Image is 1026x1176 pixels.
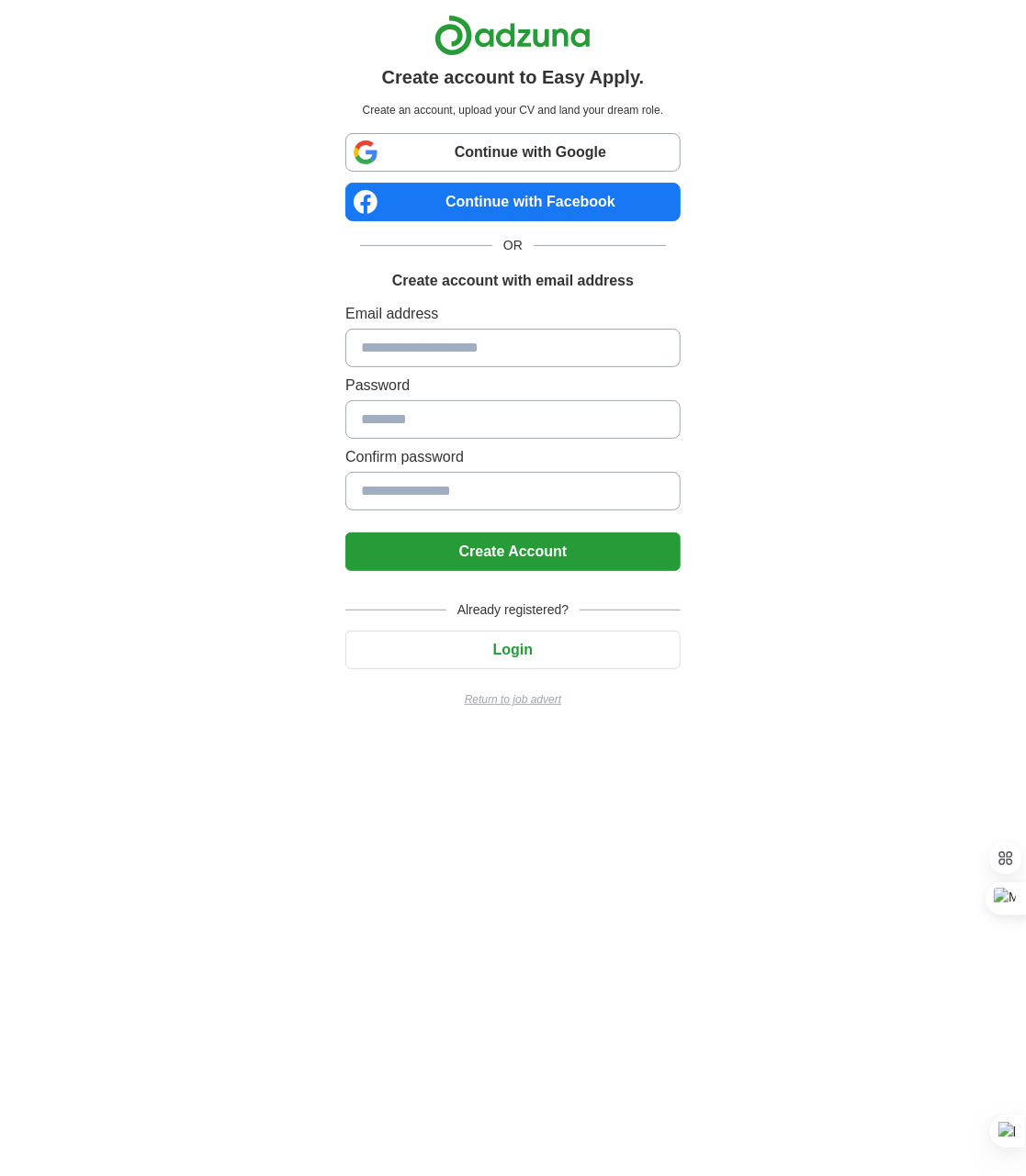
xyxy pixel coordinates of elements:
[382,63,645,91] h1: Create account to Easy Apply.
[345,303,681,325] label: Email address
[446,600,580,620] span: Already registered?
[345,183,681,221] a: Continue with Facebook
[392,270,634,292] h1: Create account with email address
[345,631,681,669] button: Login
[349,102,677,118] p: Create an account, upload your CV and land your dream role.
[345,446,681,468] label: Confirm password
[345,691,681,708] a: Return to job advert
[492,236,534,255] span: OR
[345,642,681,657] a: Login
[345,375,681,397] label: Password
[345,133,681,172] a: Continue with Google
[434,15,591,56] img: Adzuna logo
[345,532,681,571] button: Create Account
